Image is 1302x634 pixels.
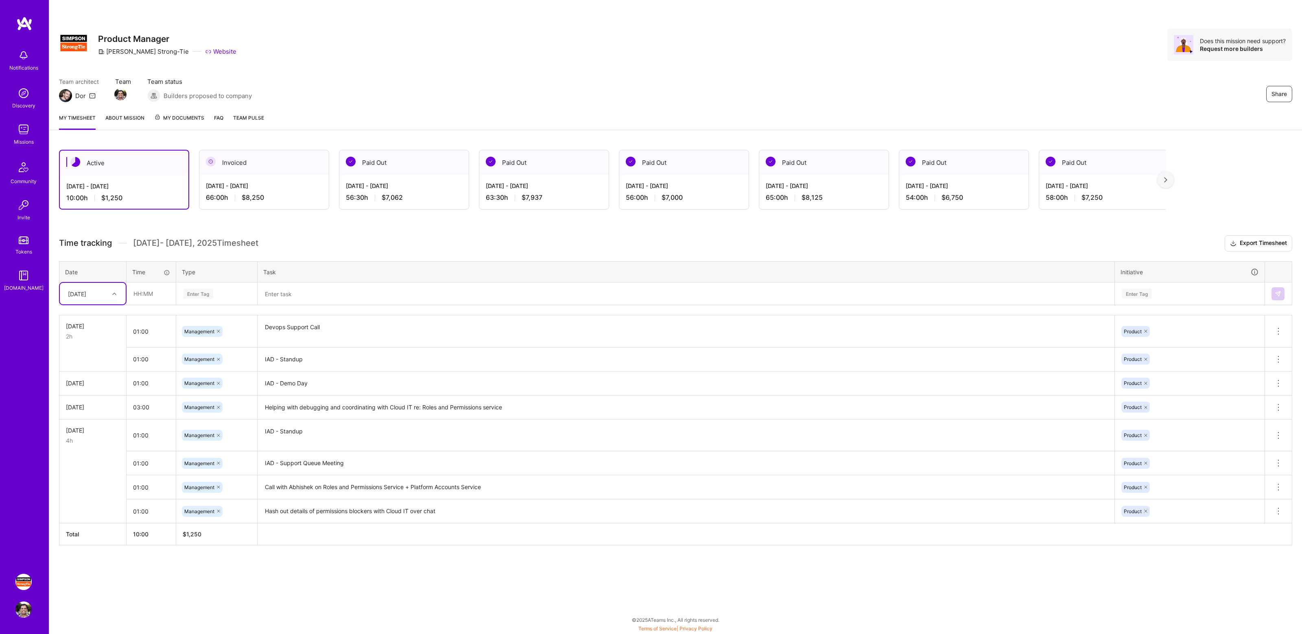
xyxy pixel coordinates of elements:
textarea: IAD - Support Queue Meeting [258,452,1114,474]
span: Product [1124,508,1142,514]
div: Notifications [9,63,38,72]
div: [DATE] - [DATE] [346,181,462,190]
span: Management [184,432,214,438]
h3: Product Manager [98,34,236,44]
span: $7,062 [382,193,403,202]
div: [DATE] - [DATE] [66,182,182,190]
span: Team Pulse [233,115,264,121]
a: Website [205,47,236,56]
div: [DATE] - [DATE] [906,181,1022,190]
input: HH:MM [127,283,175,304]
div: [DATE] - [DATE] [766,181,882,190]
i: icon Mail [89,92,96,99]
img: bell [15,47,32,63]
img: guide book [15,267,32,284]
span: Product [1124,404,1142,410]
input: HH:MM [127,453,176,474]
div: Enter Tag [183,287,213,300]
a: My timesheet [59,114,96,130]
div: Time [132,268,170,276]
span: Management [184,460,214,466]
div: 54:00 h [906,193,1022,202]
i: icon CompanyGray [98,48,105,55]
img: Company Logo [59,28,88,58]
span: Builders proposed to company [164,92,252,100]
div: Active [60,151,188,175]
div: 66:00 h [206,193,322,202]
div: Does this mission need support? [1200,37,1286,45]
div: [DATE] - [DATE] [1046,181,1162,190]
img: right [1164,177,1167,183]
img: Active [70,157,80,167]
div: Tokens [15,247,32,256]
div: Paid Out [339,150,469,175]
img: Submit [1275,291,1281,297]
div: Paid Out [899,150,1029,175]
img: Paid Out [906,157,915,166]
img: Simpson Strong-Tie: Product Manager [15,574,32,590]
span: | [638,625,712,632]
span: Product [1124,328,1142,334]
div: Paid Out [619,150,749,175]
div: Paid Out [479,150,609,175]
div: 65:00 h [766,193,882,202]
div: Initiative [1121,267,1259,277]
span: Team [115,77,131,86]
div: © 2025 ATeams Inc., All rights reserved. [49,610,1302,630]
span: $7,937 [522,193,542,202]
img: Team Member Avatar [114,88,127,101]
img: Avatar [1174,35,1193,55]
div: [DATE] [66,379,120,387]
a: Privacy Policy [679,625,712,632]
th: Task [258,261,1115,282]
img: Paid Out [766,157,776,166]
textarea: IAD - Demo Day [258,372,1114,395]
a: Terms of Service [638,625,677,632]
div: [DATE] [66,322,120,330]
input: HH:MM [127,396,176,418]
span: $8,125 [802,193,823,202]
div: [DOMAIN_NAME] [4,284,44,292]
span: Time tracking [59,238,112,248]
span: $7,250 [1081,193,1103,202]
a: Team Member Avatar [115,87,126,101]
a: Simpson Strong-Tie: Product Manager [13,574,34,590]
span: Management [184,508,214,514]
div: Community [11,177,37,186]
span: $1,250 [101,194,122,202]
img: User Avatar [15,601,32,618]
th: 10:00 [127,523,176,545]
span: Product [1124,432,1142,438]
div: Paid Out [1039,150,1169,175]
span: Product [1124,460,1142,466]
span: Management [184,404,214,410]
div: Enter Tag [1122,287,1152,300]
span: Management [184,356,214,362]
img: Builders proposed to company [147,89,160,102]
div: [DATE] - [DATE] [486,181,602,190]
img: Paid Out [1046,157,1055,166]
img: Invite [15,197,32,213]
span: Product [1124,356,1142,362]
img: Invoiced [206,157,216,166]
img: Team Architect [59,89,72,102]
div: [DATE] - [DATE] [626,181,742,190]
span: Management [184,380,214,386]
span: Management [184,328,214,334]
th: Total [59,523,127,545]
button: Export Timesheet [1225,235,1292,251]
img: discovery [15,85,32,101]
span: My Documents [154,114,204,122]
div: Request more builders [1200,45,1286,52]
div: Missions [14,138,34,146]
span: Team architect [59,77,99,86]
button: Share [1266,86,1292,102]
img: tokens [19,236,28,244]
textarea: Hash out details of permissions blockers with Cloud IT over chat [258,500,1114,523]
span: [DATE] - [DATE] , 2025 Timesheet [133,238,258,248]
div: 56:30 h [346,193,462,202]
input: HH:MM [127,477,176,498]
img: teamwork [15,121,32,138]
textarea: Helping with debugging and coordinating with Cloud IT re: Roles and Permissions service [258,396,1114,419]
div: Paid Out [759,150,889,175]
